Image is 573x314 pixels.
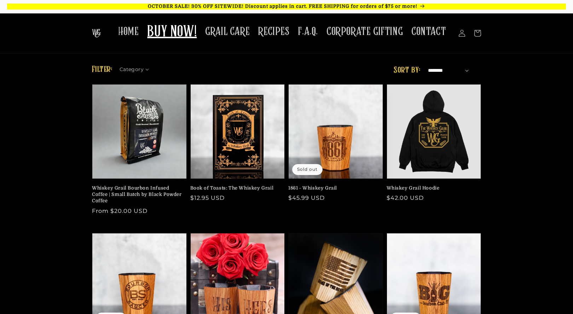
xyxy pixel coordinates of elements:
a: Book of Toasts: The Whiskey Grail [190,185,281,191]
label: Sort by: [394,66,420,75]
span: CONTACT [411,25,446,39]
a: Whiskey Grail Hoodie [387,185,477,191]
img: The Whiskey Grail [92,29,101,37]
summary: Category [120,64,154,71]
h2: Filter: [92,63,112,76]
span: CORPORATE GIFTING [326,25,403,39]
span: GRAIL CARE [205,25,250,39]
span: BUY NOW! [147,23,197,42]
a: HOME [114,21,143,43]
a: BUY NOW! [143,18,201,46]
a: CORPORATE GIFTING [322,21,407,43]
a: CONTACT [407,21,450,43]
p: OCTOBER SALE! 30% OFF SITEWIDE! Discount applies in cart. FREE SHIPPING for orders of $75 or more! [7,4,566,10]
a: F.A.Q. [294,21,322,43]
span: HOME [118,25,139,39]
a: RECIPES [254,21,294,43]
span: RECIPES [258,25,289,39]
span: Category [120,66,144,73]
span: F.A.Q. [298,25,318,39]
a: Whiskey Grail Bourbon Infused Coffee | Small Batch by Black Powder Coffee [92,185,183,204]
a: 1861 - Whiskey Grail [288,185,379,191]
a: GRAIL CARE [201,21,254,43]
